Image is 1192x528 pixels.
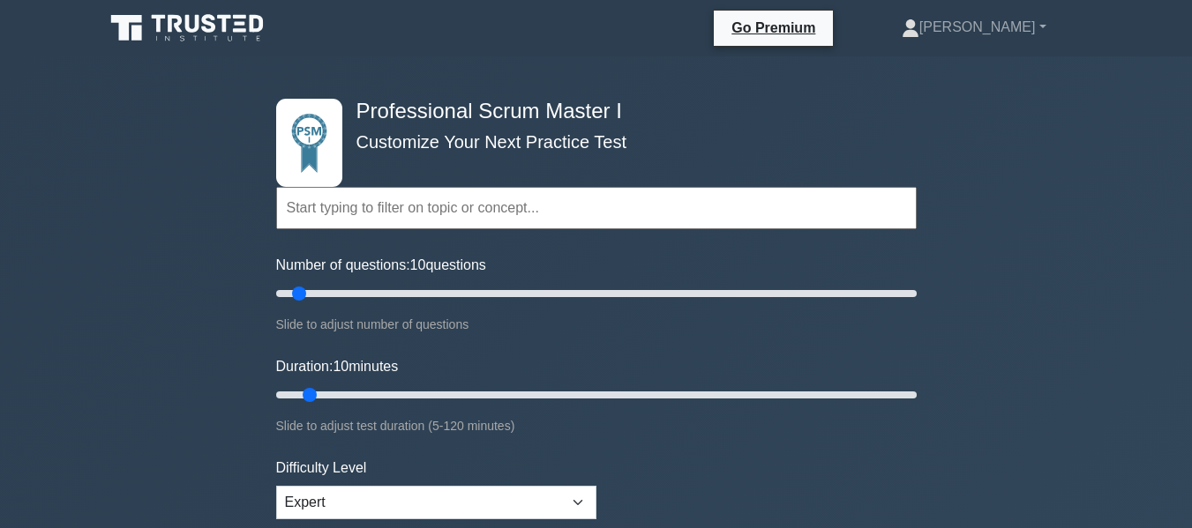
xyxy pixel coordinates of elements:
label: Number of questions: questions [276,255,486,276]
span: 10 [410,257,426,272]
label: Duration: minutes [276,356,399,377]
div: Slide to adjust test duration (5-120 minutes) [276,415,917,436]
span: 10 [333,359,349,374]
label: Difficulty Level [276,457,367,479]
a: [PERSON_NAME] [859,10,1089,45]
div: Slide to adjust number of questions [276,314,917,335]
a: Go Premium [721,17,826,39]
input: Start typing to filter on topic or concept... [276,187,917,229]
h4: Professional Scrum Master I [349,99,830,124]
